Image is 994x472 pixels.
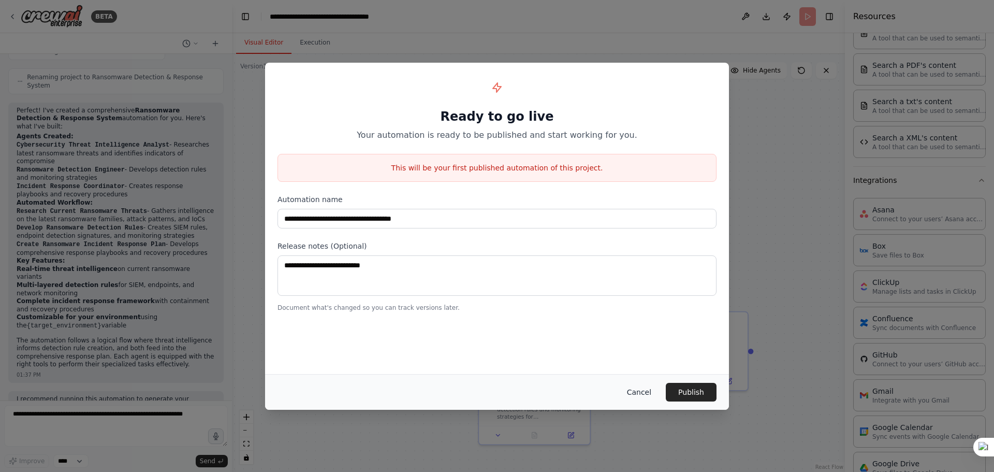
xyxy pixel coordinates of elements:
p: Your automation is ready to be published and start working for you. [277,129,717,141]
h1: Ready to go live [277,108,717,125]
label: Release notes (Optional) [277,241,717,251]
button: Publish [666,383,717,402]
p: This will be your first published automation of this project. [278,163,716,173]
p: Document what's changed so you can track versions later. [277,304,717,312]
label: Automation name [277,194,717,205]
button: Cancel [619,383,660,402]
